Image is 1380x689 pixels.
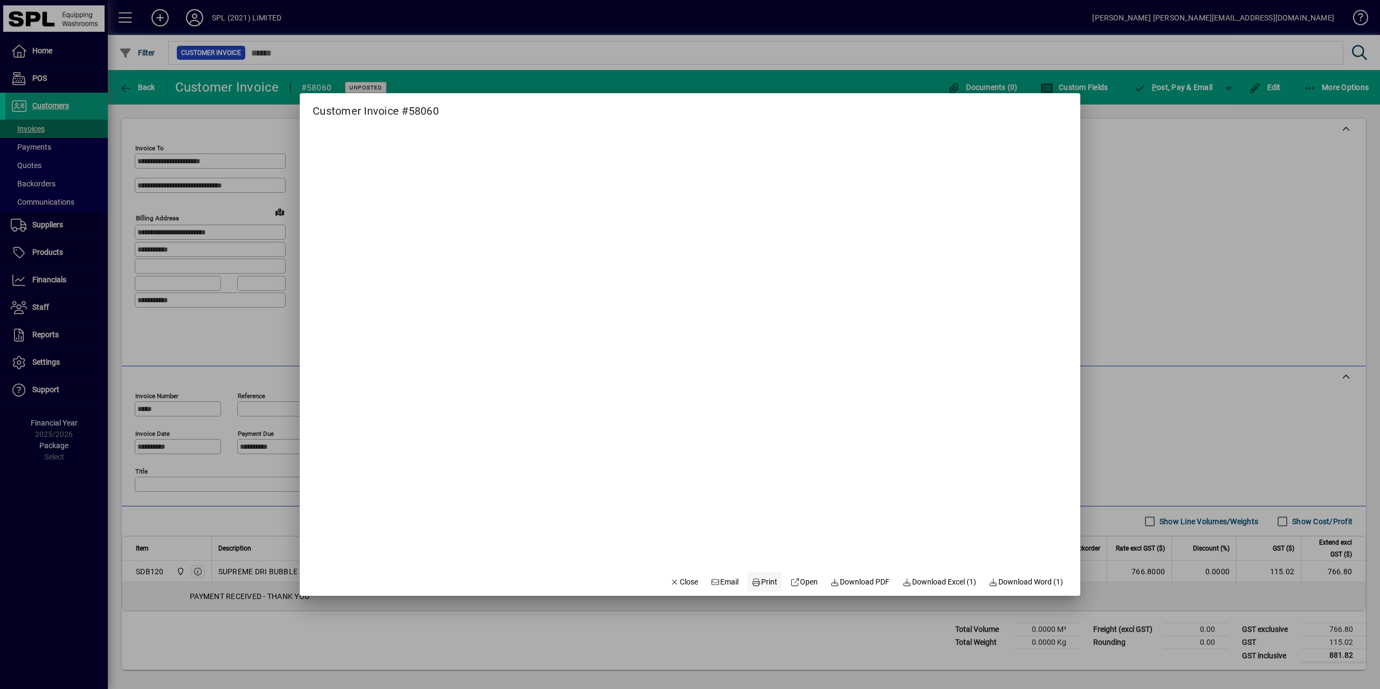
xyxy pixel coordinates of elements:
[989,576,1064,588] span: Download Word (1)
[747,572,782,591] button: Print
[711,576,739,588] span: Email
[670,576,698,588] span: Close
[707,572,743,591] button: Email
[831,576,890,588] span: Download PDF
[666,572,702,591] button: Close
[985,572,1068,591] button: Download Word (1)
[300,93,452,120] h2: Customer Invoice #58060
[826,572,894,591] a: Download PDF
[902,576,976,588] span: Download Excel (1)
[898,572,981,591] button: Download Excel (1)
[786,572,822,591] a: Open
[790,576,818,588] span: Open
[751,576,777,588] span: Print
